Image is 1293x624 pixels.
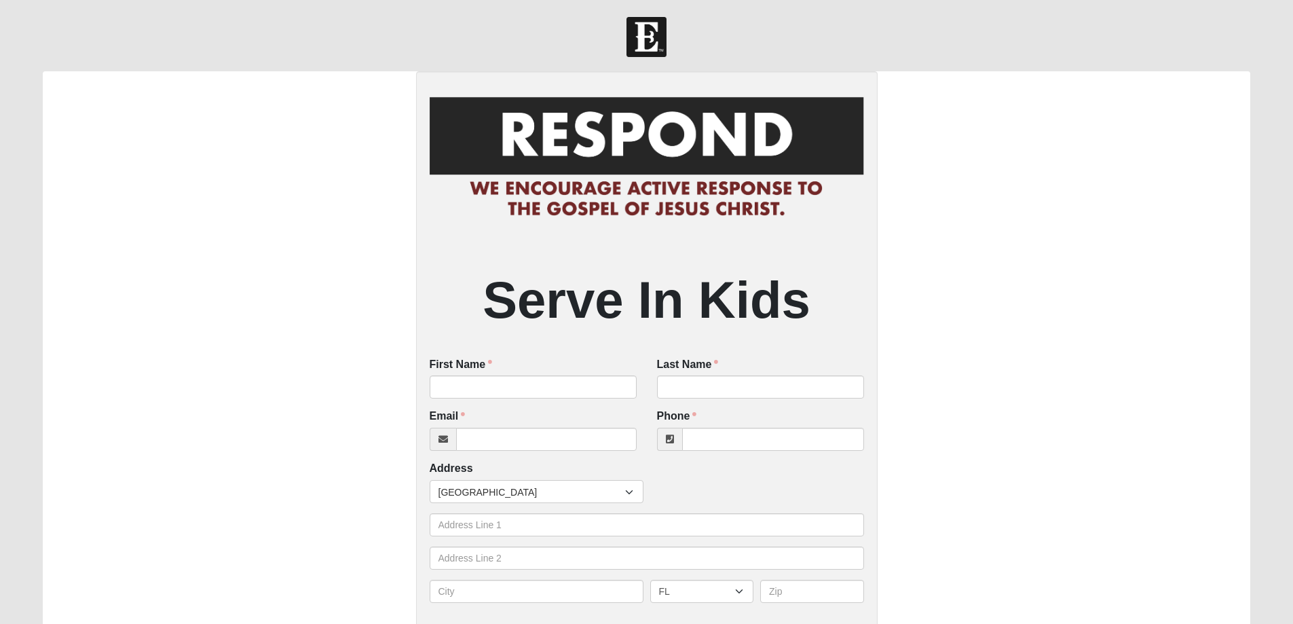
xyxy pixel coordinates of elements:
input: City [430,580,643,603]
img: Church of Eleven22 Logo [626,17,667,57]
label: Email [430,409,466,424]
label: First Name [430,357,493,373]
label: Address [430,461,473,477]
input: Address Line 2 [430,547,864,570]
img: RespondCardHeader.png [430,85,864,230]
label: Phone [657,409,697,424]
input: Address Line 1 [430,513,864,536]
label: Last Name [657,357,719,373]
span: [GEOGRAPHIC_DATA] [438,481,625,504]
h2: Serve In Kids [430,269,864,331]
input: Zip [760,580,864,603]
